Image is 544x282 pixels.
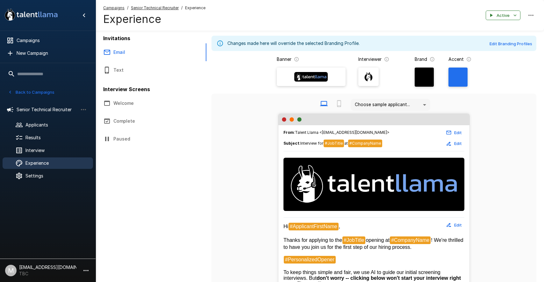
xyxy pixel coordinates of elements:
[283,140,383,148] span: :
[283,224,288,229] span: Hi
[277,68,346,86] label: Banner Logo
[415,56,427,62] p: Brand
[342,236,365,244] span: #JobTitle
[344,141,348,146] span: at
[294,72,328,82] img: Banner Logo
[364,72,373,82] img: llama_clean.png
[283,270,442,281] span: To keep things simple and fair, we use AI to guide our initial screening interviews. But
[390,236,431,244] span: #CompanyName
[283,129,390,136] span: : Talent Llama <[EMAIL_ADDRESS][DOMAIN_NAME]>
[284,256,336,264] span: #PersonalizedOpener
[358,56,382,62] p: Interviewer
[351,99,430,111] div: Choose sample applicant...
[103,12,205,26] h4: Experience
[448,56,464,62] p: Accent
[486,11,520,20] button: Active
[96,130,206,148] button: Paused
[366,237,390,243] span: opening at
[96,94,206,112] button: Welcome
[294,57,299,62] svg: The banner version of your logo. Using your logo will enable customization of brand and accent co...
[444,128,464,138] button: Edit
[300,141,323,146] span: Interview for
[444,139,464,148] button: Edit
[283,130,294,135] b: From
[466,57,471,62] svg: The primary color for buttons in branded interviews and emails. It should be a color that complem...
[283,158,464,210] img: Talent Llama
[131,5,179,10] u: Senior Technical Recruiter
[488,39,534,49] button: Edit Branding Profiles
[181,5,183,11] span: /
[339,224,340,229] span: ,
[430,57,435,62] svg: The background color for branded interviews and emails. It should be a color that complements you...
[96,112,206,130] button: Complete
[277,56,291,62] p: Banner
[96,61,206,79] button: Text
[283,141,299,146] b: Subject
[384,57,389,62] svg: The image that will show next to questions in your candidate interviews. It must be square and at...
[283,237,342,243] span: Thanks for applying to the
[324,140,344,147] span: #JobTitle
[227,38,360,49] div: Changes made here will override the selected Branding Profile.
[283,237,465,250] span: ! We're thrilled to have you join us for the first step of our hiring process.
[127,5,128,11] span: /
[348,140,382,147] span: #CompanyName
[185,5,205,11] span: Experience
[103,5,125,10] u: Campaigns
[96,43,206,61] button: Email
[444,220,464,230] button: Edit
[289,223,339,230] span: #ApplicantFirstName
